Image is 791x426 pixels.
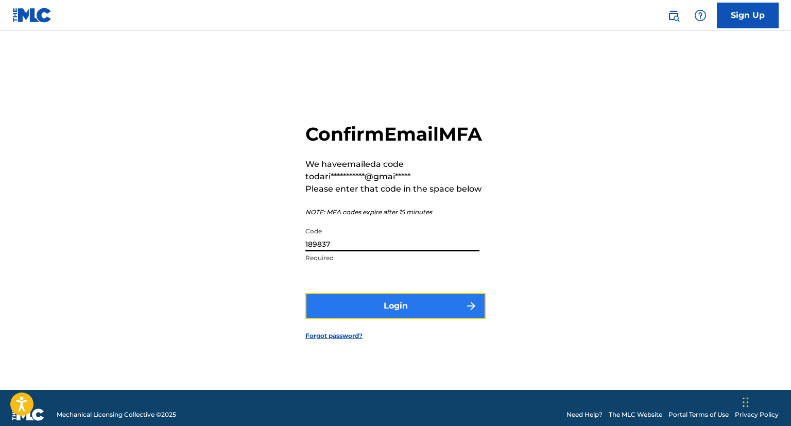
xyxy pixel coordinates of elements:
a: Privacy Policy [735,410,779,419]
img: logo [12,408,44,421]
iframe: Chat Widget [740,377,791,426]
a: Public Search [663,5,684,26]
a: Portal Terms of Use [668,410,729,419]
h2: Confirm Email MFA [305,123,486,146]
img: MLC Logo [12,8,52,23]
img: f7272a7cc735f4ea7f67.svg [465,300,477,312]
p: NOTE: MFA codes expire after 15 minutes [305,208,486,217]
a: Sign Up [717,3,779,28]
a: The MLC Website [609,410,662,419]
div: Drag [743,387,749,418]
p: Please enter that code in the space below [305,183,486,195]
a: Forgot password? [305,331,363,340]
img: search [667,9,680,22]
div: Help [690,5,711,26]
img: help [694,9,707,22]
a: Need Help? [566,410,603,419]
span: Mechanical Licensing Collective © 2025 [57,410,176,419]
button: Login [305,293,486,319]
p: Required [305,253,479,263]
